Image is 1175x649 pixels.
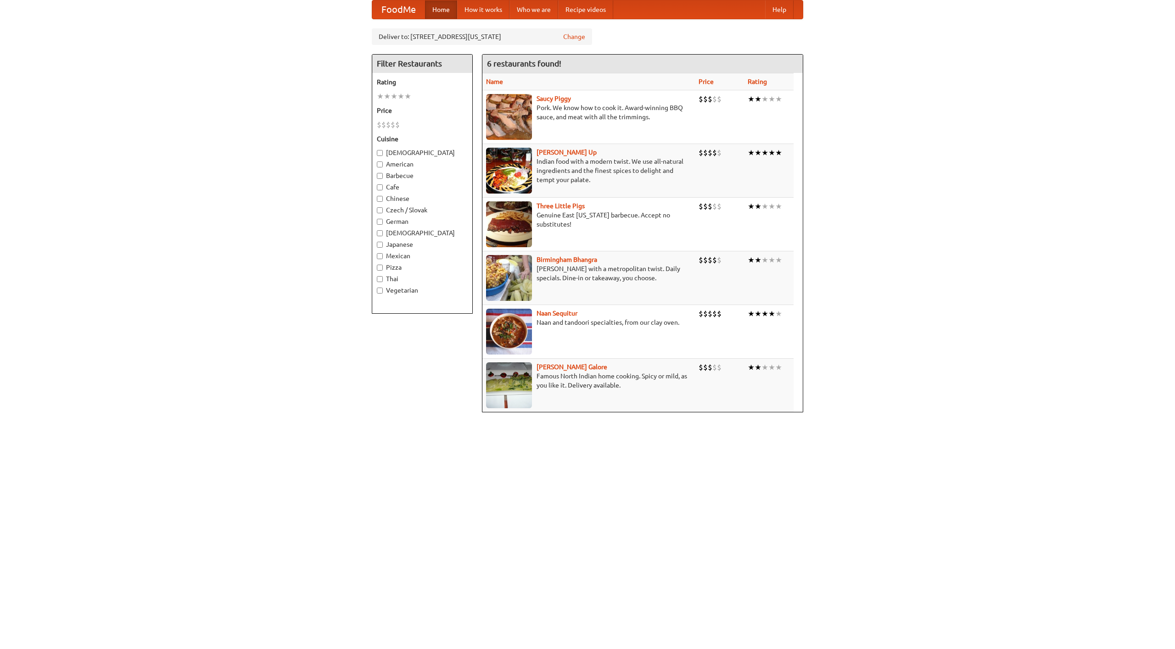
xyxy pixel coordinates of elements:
[768,148,775,158] li: ★
[395,120,400,130] li: $
[486,211,691,229] p: Genuine East [US_STATE] barbecue. Accept no substitutes!
[377,242,383,248] input: Japanese
[377,173,383,179] input: Barbecue
[377,106,468,115] h5: Price
[717,201,722,211] li: $
[487,59,561,68] ng-pluralize: 6 restaurants found!
[377,230,383,236] input: [DEMOGRAPHIC_DATA]
[755,362,761,372] li: ★
[457,0,509,19] a: How it works
[768,255,775,265] li: ★
[761,148,768,158] li: ★
[377,183,468,192] label: Cafe
[377,196,383,202] input: Chinese
[765,0,794,19] a: Help
[712,148,717,158] li: $
[703,362,708,372] li: $
[748,148,755,158] li: ★
[537,95,571,102] a: Saucy Piggy
[397,91,404,101] li: ★
[775,309,782,319] li: ★
[563,32,585,41] a: Change
[712,309,717,319] li: $
[717,94,722,104] li: $
[377,265,383,271] input: Pizza
[537,202,585,210] a: Three Little Pigs
[755,309,761,319] li: ★
[377,251,468,261] label: Mexican
[377,120,381,130] li: $
[775,255,782,265] li: ★
[381,120,386,130] li: $
[755,148,761,158] li: ★
[377,134,468,144] h5: Cuisine
[708,201,712,211] li: $
[372,0,425,19] a: FoodMe
[377,194,468,203] label: Chinese
[377,161,383,167] input: American
[391,120,395,130] li: $
[377,205,468,215] label: Czech / Slovak
[377,184,383,190] input: Cafe
[748,255,755,265] li: ★
[712,201,717,211] li: $
[377,240,468,249] label: Japanese
[768,201,775,211] li: ★
[768,94,775,104] li: ★
[775,94,782,104] li: ★
[775,148,782,158] li: ★
[699,362,703,372] li: $
[377,253,383,259] input: Mexican
[708,94,712,104] li: $
[537,363,607,371] b: [PERSON_NAME] Galore
[748,94,755,104] li: ★
[486,103,691,122] p: Pork. We know how to cook it. Award-winning BBQ sauce, and meat with all the trimmings.
[372,55,472,73] h4: Filter Restaurants
[703,148,708,158] li: $
[748,309,755,319] li: ★
[425,0,457,19] a: Home
[699,78,714,85] a: Price
[755,201,761,211] li: ★
[768,362,775,372] li: ★
[748,201,755,211] li: ★
[761,362,768,372] li: ★
[377,91,384,101] li: ★
[377,219,383,225] input: German
[712,255,717,265] li: $
[486,309,532,355] img: naansequitur.jpg
[712,94,717,104] li: $
[717,255,722,265] li: $
[703,255,708,265] li: $
[537,149,597,156] b: [PERSON_NAME] Up
[708,255,712,265] li: $
[377,150,383,156] input: [DEMOGRAPHIC_DATA]
[486,157,691,184] p: Indian food with a modern twist. We use all-natural ingredients and the finest spices to delight ...
[703,309,708,319] li: $
[761,309,768,319] li: ★
[755,255,761,265] li: ★
[775,201,782,211] li: ★
[509,0,558,19] a: Who we are
[377,228,468,238] label: [DEMOGRAPHIC_DATA]
[486,372,691,390] p: Famous North Indian home cooking. Spicy or mild, as you like it. Delivery available.
[558,0,613,19] a: Recipe videos
[775,362,782,372] li: ★
[486,94,532,140] img: saucy.jpg
[712,362,717,372] li: $
[486,148,532,194] img: curryup.jpg
[486,255,532,301] img: bhangra.jpg
[377,276,383,282] input: Thai
[537,310,577,317] a: Naan Sequitur
[699,148,703,158] li: $
[748,362,755,372] li: ★
[377,263,468,272] label: Pizza
[703,94,708,104] li: $
[699,94,703,104] li: $
[377,217,468,226] label: German
[537,256,597,263] a: Birmingham Bhangra
[486,78,503,85] a: Name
